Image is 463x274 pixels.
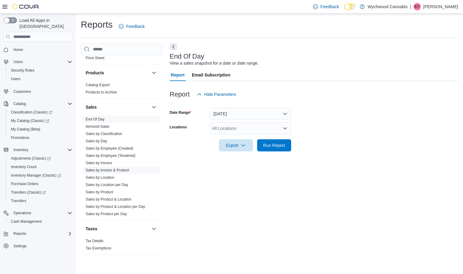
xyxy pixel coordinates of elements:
[86,212,127,216] a: Sales by Product per Day
[11,146,31,154] button: Inventory
[6,66,75,75] button: Security Roles
[11,242,29,250] a: Settings
[11,242,72,250] span: Settings
[11,46,72,53] span: Home
[170,110,191,115] label: Date Range
[126,23,145,29] span: Feedback
[11,68,34,73] span: Security Roles
[86,56,104,60] span: Price Sheet
[13,89,31,94] span: Customers
[11,46,26,53] a: Home
[11,58,25,66] button: Users
[9,67,37,74] a: Security Roles
[11,164,37,169] span: Inventory Count
[17,17,72,29] span: Load All Apps in [GEOGRAPHIC_DATA]
[150,225,158,232] button: Taxes
[9,197,29,205] a: Transfers
[11,100,28,107] button: Catalog
[11,209,72,217] span: Operations
[11,135,29,140] span: Promotions
[13,244,26,249] span: Settings
[170,91,190,98] h3: Report
[9,67,72,74] span: Security Roles
[86,132,122,136] a: Sales by Classification
[81,81,162,98] div: Products
[11,127,40,132] span: My Catalog (Beta)
[6,125,75,134] button: My Catalog (Beta)
[9,126,72,133] span: My Catalog (Beta)
[1,146,75,154] button: Inventory
[13,231,26,236] span: Reports
[81,19,113,31] h1: Reports
[9,117,72,124] span: My Catalog (Classic)
[86,146,133,151] a: Sales by Employee (Created)
[13,211,31,215] span: Operations
[150,69,158,76] button: Products
[86,131,122,136] span: Sales by Classification
[6,75,75,83] button: Users
[9,117,52,124] a: My Catalog (Classic)
[320,4,339,10] span: Feedback
[86,168,129,172] a: Sales by Invoice & Product
[170,53,204,60] h3: End Of Day
[9,172,63,179] a: Inventory Manager (Classic)
[192,69,230,81] span: Email Subscription
[423,3,458,10] p: [PERSON_NAME]
[86,182,128,187] span: Sales by Location per Day
[9,163,72,171] span: Inventory Count
[86,117,104,121] a: End Of Day
[11,146,72,154] span: Inventory
[11,181,39,186] span: Purchase Orders
[1,87,75,96] button: Customers
[9,189,48,196] a: Transfers (Classic)
[410,3,411,10] p: |
[210,108,291,120] button: [DATE]
[6,217,75,226] button: Cash Management
[86,205,145,209] a: Sales by Product & Location per Day
[81,54,162,64] div: Pricing
[6,108,75,117] a: Classification (Classic)
[86,139,107,144] span: Sales by Day
[257,139,291,151] button: Run Report
[9,189,72,196] span: Transfers (Classic)
[263,142,285,148] span: Run Report
[9,75,23,83] a: Users
[86,124,110,129] a: Itemized Sales
[11,87,72,95] span: Customers
[6,188,75,197] a: Transfers (Classic)
[283,126,288,131] button: Open list of options
[223,139,249,151] span: Export
[9,134,32,141] a: Promotions
[6,163,75,171] button: Inventory Count
[11,100,72,107] span: Catalog
[1,45,75,54] button: Home
[86,190,113,195] span: Sales by Product
[9,180,72,188] span: Purchase Orders
[86,104,97,110] h3: Sales
[86,246,111,250] a: Tax Exemptions
[9,134,72,141] span: Promotions
[170,125,187,130] label: Locations
[116,20,147,32] a: Feedback
[11,88,33,95] a: Customers
[6,154,75,163] a: Adjustments (Classic)
[9,126,43,133] a: My Catalog (Beta)
[344,4,357,10] input: Dark Mode
[4,43,72,266] nav: Complex example
[86,204,145,209] span: Sales by Product & Location per Day
[11,58,72,66] span: Users
[1,242,75,250] button: Settings
[9,75,72,83] span: Users
[86,246,111,251] span: Tax Exemptions
[86,226,149,232] button: Taxes
[86,197,131,202] span: Sales by Product & Location
[13,47,23,52] span: Home
[86,183,128,187] a: Sales by Location per Day
[86,175,114,180] span: Sales by Location
[81,237,162,254] div: Taxes
[86,168,129,173] span: Sales by Invoice & Product
[170,43,177,50] button: Next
